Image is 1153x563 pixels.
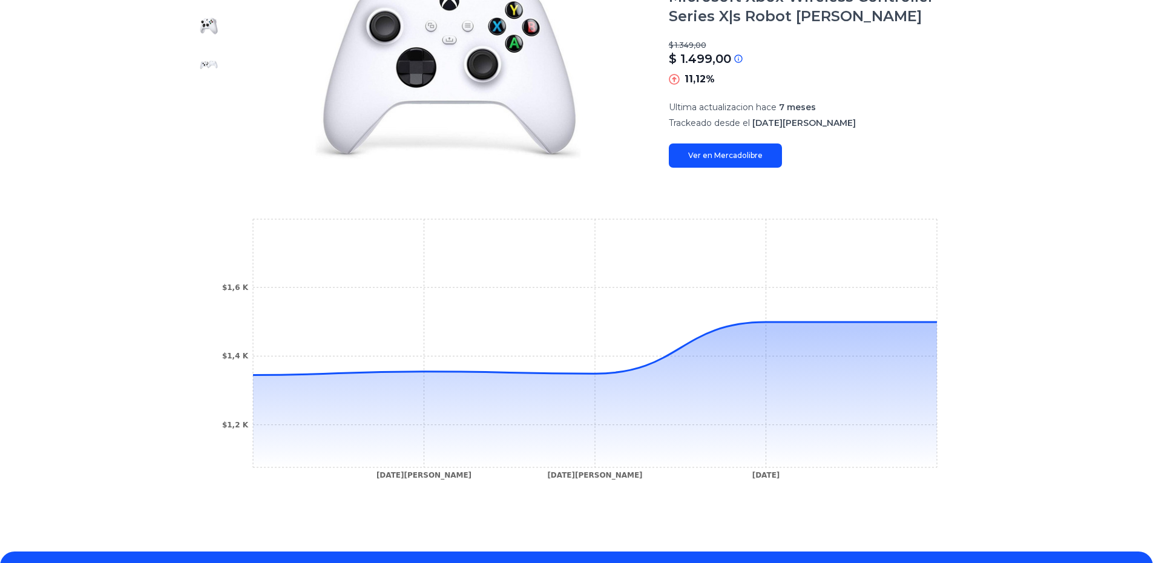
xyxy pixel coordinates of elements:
[752,117,856,128] span: [DATE][PERSON_NAME]
[199,55,218,74] img: Control Joystick Inalámbrico Microsoft Xbox Wireless Controller Series X|s Robot White
[547,471,642,480] tspan: [DATE][PERSON_NAME]
[669,102,777,113] span: Ultima actualizacion hace
[669,143,782,168] a: Ver en Mercadolibre
[222,421,248,429] tspan: $1,2 K
[669,117,750,128] span: Trackeado desde el
[376,471,471,480] tspan: [DATE][PERSON_NAME]
[222,283,248,292] tspan: $1,6 K
[669,50,731,67] p: $ 1.499,00
[669,41,964,50] p: $ 1.349,00
[752,471,780,479] tspan: [DATE]
[222,352,248,360] tspan: $1,4 K
[685,72,715,87] p: 11,12%
[779,102,816,113] span: 7 meses
[199,16,218,36] img: Control Joystick Inalámbrico Microsoft Xbox Wireless Controller Series X|s Robot White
